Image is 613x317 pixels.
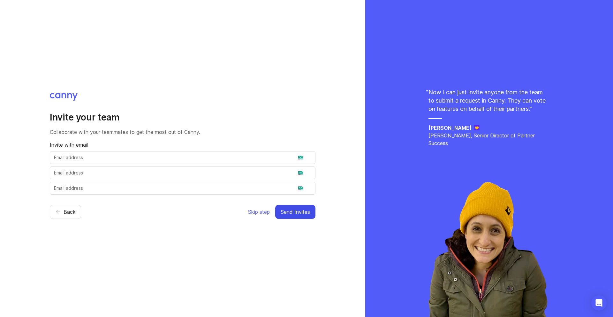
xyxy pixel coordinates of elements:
input: Email address [54,185,311,192]
span: Send Invites [281,208,310,216]
p: Now I can just invite anyone from the team to submit a request in Canny. They can vote on feature... [428,88,550,113]
img: rachel-ec36006e32d921eccbc7237da87631ad.webp [424,176,554,317]
img: Jane logo [474,125,480,130]
input: Email address [54,154,311,161]
button: Skip step [248,205,270,219]
span: Back [64,208,76,216]
h5: [PERSON_NAME] [428,124,472,132]
button: Send Invites [275,205,315,219]
button: Back [50,205,81,219]
img: Canny logo [50,93,78,101]
div: Open Intercom Messenger [591,295,607,311]
p: Invite with email [50,141,315,149]
h2: Invite your team [50,112,315,123]
p: [PERSON_NAME], Senior Director of Partner Success [428,132,550,147]
p: Collaborate with your teammates to get the most out of Canny. [50,128,315,136]
input: Email address [54,169,311,176]
span: Skip step [248,208,270,216]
